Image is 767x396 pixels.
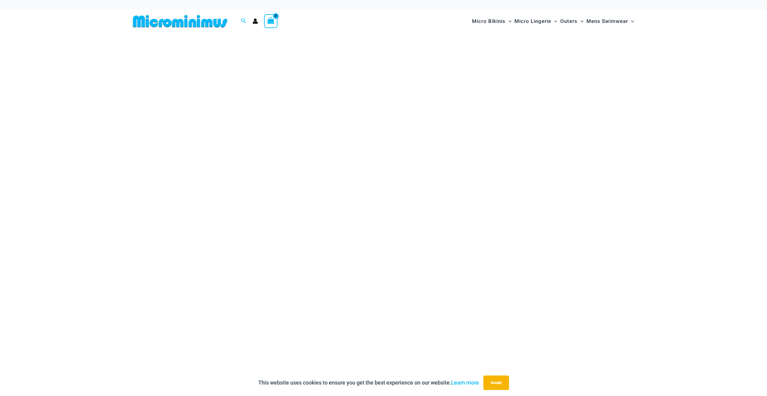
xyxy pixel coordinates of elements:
p: This website uses cookies to ensure you get the best experience on our website. [258,378,479,387]
a: Account icon link [253,18,258,24]
a: Learn more [451,379,479,386]
a: OutersMenu ToggleMenu Toggle [559,12,585,30]
span: Micro Lingerie [514,14,551,29]
span: Menu Toggle [551,14,557,29]
span: Menu Toggle [628,14,634,29]
span: Outers [560,14,577,29]
img: MM SHOP LOGO FLAT [130,14,230,28]
span: Menu Toggle [577,14,583,29]
a: Micro LingerieMenu ToggleMenu Toggle [513,12,559,30]
nav: Site Navigation [470,11,637,31]
a: Mens SwimwearMenu ToggleMenu Toggle [585,12,636,30]
a: Micro BikinisMenu ToggleMenu Toggle [470,12,513,30]
a: Search icon link [241,17,247,25]
span: Menu Toggle [505,14,511,29]
button: Accept [483,375,509,390]
a: View Shopping Cart, empty [264,14,278,28]
span: Mens Swimwear [586,14,628,29]
span: Micro Bikinis [472,14,505,29]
